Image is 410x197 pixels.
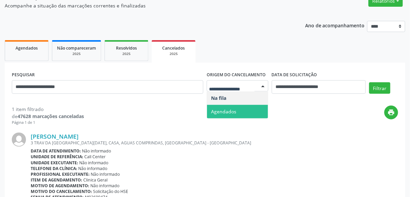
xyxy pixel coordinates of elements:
[16,45,38,51] span: Agendados
[31,183,89,189] b: Motivo de agendamento:
[18,113,84,119] strong: 47628 marcações canceladas
[93,189,128,194] span: Solicitação do HSE
[156,51,191,56] div: 2025
[82,148,111,154] span: Não informado
[57,45,96,51] span: Não compareceram
[5,2,285,9] p: Acompanhe a situação das marcações correntes e finalizadas
[31,133,79,140] a: [PERSON_NAME]
[211,95,226,101] span: Na fila
[163,45,185,51] span: Cancelados
[12,70,35,80] label: PESQUISAR
[80,160,109,166] span: Não informado
[31,177,82,183] b: Item de agendamento:
[272,70,317,80] label: DATA DE SOLICITAÇÃO
[12,106,84,113] div: 1 item filtrado
[91,183,120,189] span: Não informado
[79,166,108,171] span: Não informado
[388,109,395,116] i: print
[31,171,90,177] b: Profissional executante:
[57,51,96,56] div: 2025
[84,177,108,183] span: Clinica Geral
[116,45,137,51] span: Resolvidos
[31,189,92,194] b: Motivo do cancelamento:
[31,154,83,160] b: Unidade de referência:
[110,51,143,56] div: 2025
[31,140,398,146] div: 3 TRAV DA [GEOGRAPHIC_DATA][DATE], CASA, AGUAS COMPRINDAS, [GEOGRAPHIC_DATA] - [GEOGRAPHIC_DATA]
[31,160,78,166] b: Unidade executante:
[91,171,120,177] span: Não informado
[384,106,398,119] button: print
[85,154,106,160] span: Call Center
[211,108,236,115] span: Agendados
[369,82,390,94] button: Filtrar
[12,133,26,147] img: img
[12,120,84,125] div: Página 1 de 1
[31,166,77,171] b: Telefone da clínica:
[207,70,266,80] label: Origem do cancelamento
[31,148,81,154] b: Data de atendimento:
[12,113,84,120] div: de
[305,21,365,29] p: Ano de acompanhamento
